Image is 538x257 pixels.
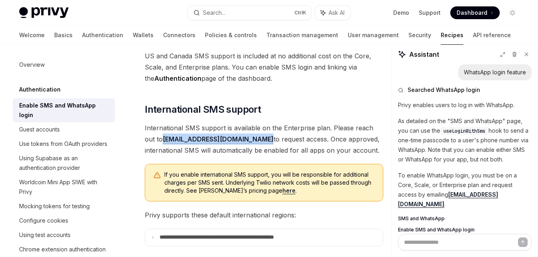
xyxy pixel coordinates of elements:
[203,8,225,18] div: Search...
[441,26,463,45] a: Recipes
[188,6,311,20] button: Search...CtrlK
[398,215,445,222] span: SMS and WhatsApp
[457,9,487,17] span: Dashboard
[348,26,399,45] a: User management
[266,26,338,45] a: Transaction management
[154,74,201,82] strong: Authentication
[19,26,45,45] a: Welcome
[13,242,115,257] a: Chrome extension authentication
[13,199,115,213] a: Mocking tokens for testing
[398,86,532,94] button: Searched WhatsApp login
[315,6,350,20] button: Ask AI
[153,171,161,179] svg: Warning
[19,7,69,18] img: light logo
[163,26,195,45] a: Connectors
[398,191,498,208] a: [EMAIL_ADDRESS][DOMAIN_NAME]
[13,122,115,137] a: Guest accounts
[19,85,61,94] h5: Authentication
[329,9,345,17] span: Ask AI
[19,230,71,240] div: Using test accounts
[133,26,154,45] a: Wallets
[19,245,106,254] div: Chrome extension authentication
[398,215,532,222] a: SMS and WhatsApp
[464,68,526,76] div: WhatsApp login feature
[19,139,107,149] div: Use tokens from OAuth providers
[443,128,485,134] span: useLoginWithSms
[398,116,532,164] p: As detailed on the "SMS and WhatsApp" page, you can use the hook to send a one-time passcode to a...
[19,60,45,70] div: Overview
[282,187,296,194] a: here
[13,58,115,72] a: Overview
[13,98,115,122] a: Enable SMS and WhatsApp login
[19,125,60,134] div: Guest accounts
[145,103,261,116] span: International SMS support
[419,9,441,17] a: Support
[13,137,115,151] a: Use tokens from OAuth providers
[19,177,110,197] div: Worldcoin Mini App SIWE with Privy
[145,122,383,156] span: International SMS support is available on the Enterprise plan. Please reach out to to request acc...
[82,26,123,45] a: Authentication
[398,100,532,110] p: Privy enables users to log in with WhatsApp.
[408,86,480,94] span: Searched WhatsApp login
[19,153,110,173] div: Using Supabase as an authentication provider
[19,201,90,211] div: Mocking tokens for testing
[145,50,383,84] span: US and Canada SMS support is included at no additional cost on the Core, Scale, and Enterprise pl...
[398,227,475,233] span: Enable SMS and WhatsApp login
[450,6,500,19] a: Dashboard
[13,151,115,175] a: Using Supabase as an authentication provider
[145,209,383,221] span: Privy supports these default international regions:
[294,10,306,16] span: Ctrl K
[13,213,115,228] a: Configure cookies
[54,26,73,45] a: Basics
[163,135,274,143] a: [EMAIL_ADDRESS][DOMAIN_NAME]
[518,237,528,247] button: Send message
[19,216,68,225] div: Configure cookies
[393,9,409,17] a: Demo
[13,175,115,199] a: Worldcoin Mini App SIWE with Privy
[473,26,511,45] a: API reference
[13,228,115,242] a: Using test accounts
[506,6,519,19] button: Toggle dark mode
[164,171,375,195] span: If you enable international SMS support, you will be responsible for additional charges per SMS s...
[408,26,431,45] a: Security
[409,50,439,59] span: Assistant
[205,26,257,45] a: Policies & controls
[398,227,532,233] a: Enable SMS and WhatsApp login
[19,101,110,120] div: Enable SMS and WhatsApp login
[398,171,532,209] p: To enable WhatsApp login, you must be on a Core, Scale, or Enterprise plan and request access by ...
